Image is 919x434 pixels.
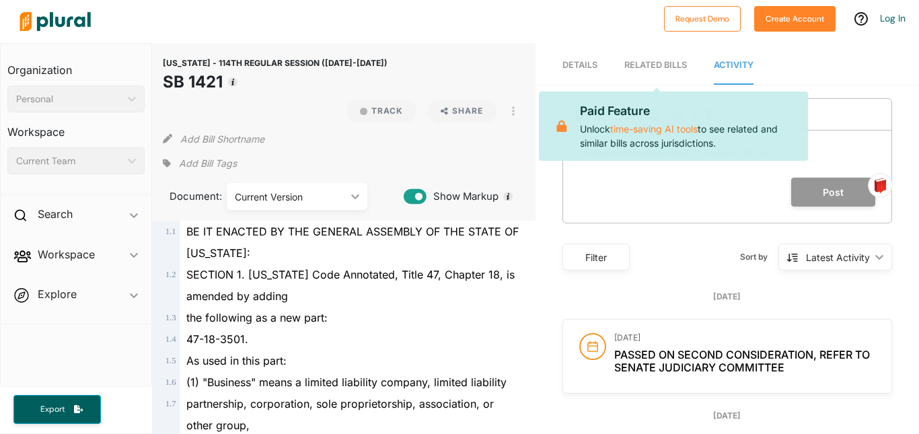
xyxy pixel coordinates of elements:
[562,60,597,70] span: Details
[166,270,176,279] span: 1 . 2
[427,100,497,122] button: Share
[13,395,101,424] button: Export
[791,178,875,207] button: Post
[163,58,388,68] span: [US_STATE] - 114TH REGULAR SESSION ([DATE]-[DATE])
[227,76,239,88] div: Tooltip anchor
[166,356,176,365] span: 1 . 5
[7,50,145,80] h3: Organization
[166,313,176,322] span: 1 . 3
[166,377,176,387] span: 1 . 6
[562,291,892,303] div: [DATE]
[16,154,122,168] div: Current Team
[186,354,287,367] span: As used in this part:
[163,70,388,94] h1: SB 1421
[614,333,875,342] h3: [DATE]
[610,123,698,135] a: time-saving AI tools
[624,59,687,71] div: RELATED BILLS
[235,190,346,204] div: Current Version
[664,6,741,32] button: Request Demo
[166,227,176,236] span: 1 . 1
[740,251,778,263] span: Sort by
[754,11,836,25] a: Create Account
[806,250,870,264] div: Latest Activity
[880,12,906,24] a: Log In
[346,100,416,122] button: Track
[614,348,870,374] span: Passed on Second Consideration, refer to Senate Judiciary Committee
[624,46,687,85] a: RELATED BILLS
[186,397,494,432] span: partnership, corporation, sole proprietorship, association, or other group,
[186,375,507,389] span: (1) "Business" means a limited liability company, limited liability
[502,190,514,203] div: Tooltip anchor
[166,334,176,344] span: 1 . 4
[714,46,753,85] a: Activity
[571,250,621,264] div: Filter
[714,60,753,70] span: Activity
[580,102,797,120] p: Paid Feature
[38,207,73,221] h2: Search
[180,128,264,149] button: Add Bill Shortname
[7,112,145,142] h3: Workspace
[562,410,892,422] div: [DATE]
[186,225,519,260] span: BE IT ENACTED BY THE GENERAL ASSEMBLY OF THE STATE OF [US_STATE]:
[664,11,741,25] a: Request Demo
[31,404,74,415] span: Export
[580,102,797,149] p: Unlock to see related and similar bills across jurisdictions.
[179,157,237,170] span: Add Bill Tags
[163,189,210,204] span: Document:
[186,311,328,324] span: the following as a new part:
[186,332,248,346] span: 47-18-3501.
[422,100,502,122] button: Share
[427,189,499,204] span: Show Markup
[754,6,836,32] button: Create Account
[16,92,122,106] div: Personal
[562,46,597,85] a: Details
[186,268,515,303] span: SECTION 1. [US_STATE] Code Annotated, Title 47, Chapter 18, is amended by adding
[166,399,176,408] span: 1 . 7
[163,153,237,174] div: Add tags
